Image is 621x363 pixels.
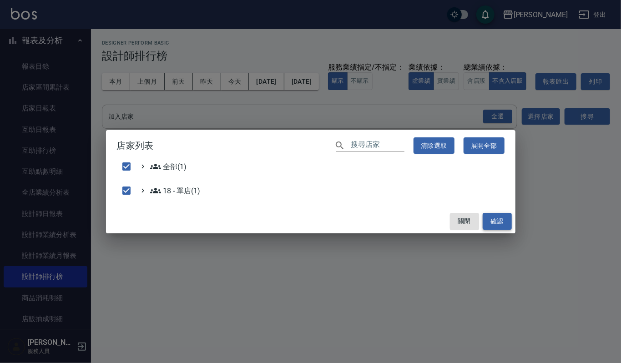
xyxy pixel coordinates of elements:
button: 關閉 [450,213,479,230]
span: 全部(1) [150,161,187,172]
h2: 店家列表 [106,130,515,161]
span: 18 - 單店(1) [150,185,201,196]
button: 確認 [483,213,512,230]
button: 展開全部 [464,137,505,154]
button: 清除選取 [414,137,454,154]
input: 搜尋店家 [351,139,404,152]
